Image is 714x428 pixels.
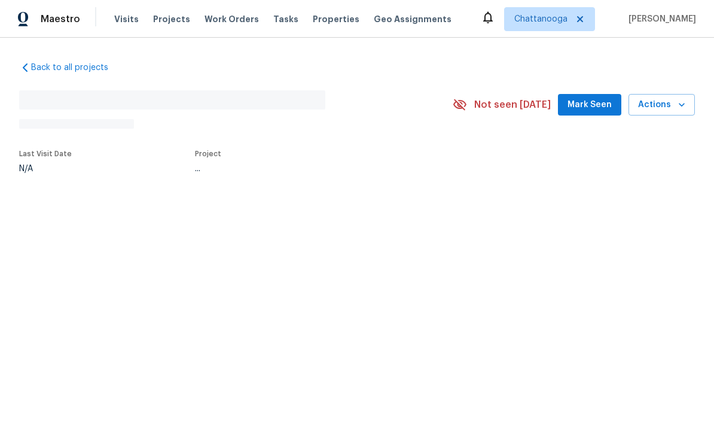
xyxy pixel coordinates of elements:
span: Actions [638,98,685,113]
span: [PERSON_NAME] [624,13,696,25]
span: Chattanooga [514,13,567,25]
button: Actions [628,94,695,116]
span: Work Orders [205,13,259,25]
button: Mark Seen [558,94,621,116]
span: Mark Seen [567,98,612,113]
span: Visits [114,13,139,25]
span: Last Visit Date [19,150,72,157]
div: ... [195,165,425,173]
span: Project [195,150,221,157]
span: Not seen [DATE] [474,99,551,111]
span: Maestro [41,13,80,25]
div: N/A [19,165,72,173]
a: Back to all projects [19,62,134,74]
span: Properties [313,13,359,25]
span: Tasks [273,15,298,23]
span: Projects [153,13,190,25]
span: Geo Assignments [374,13,451,25]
